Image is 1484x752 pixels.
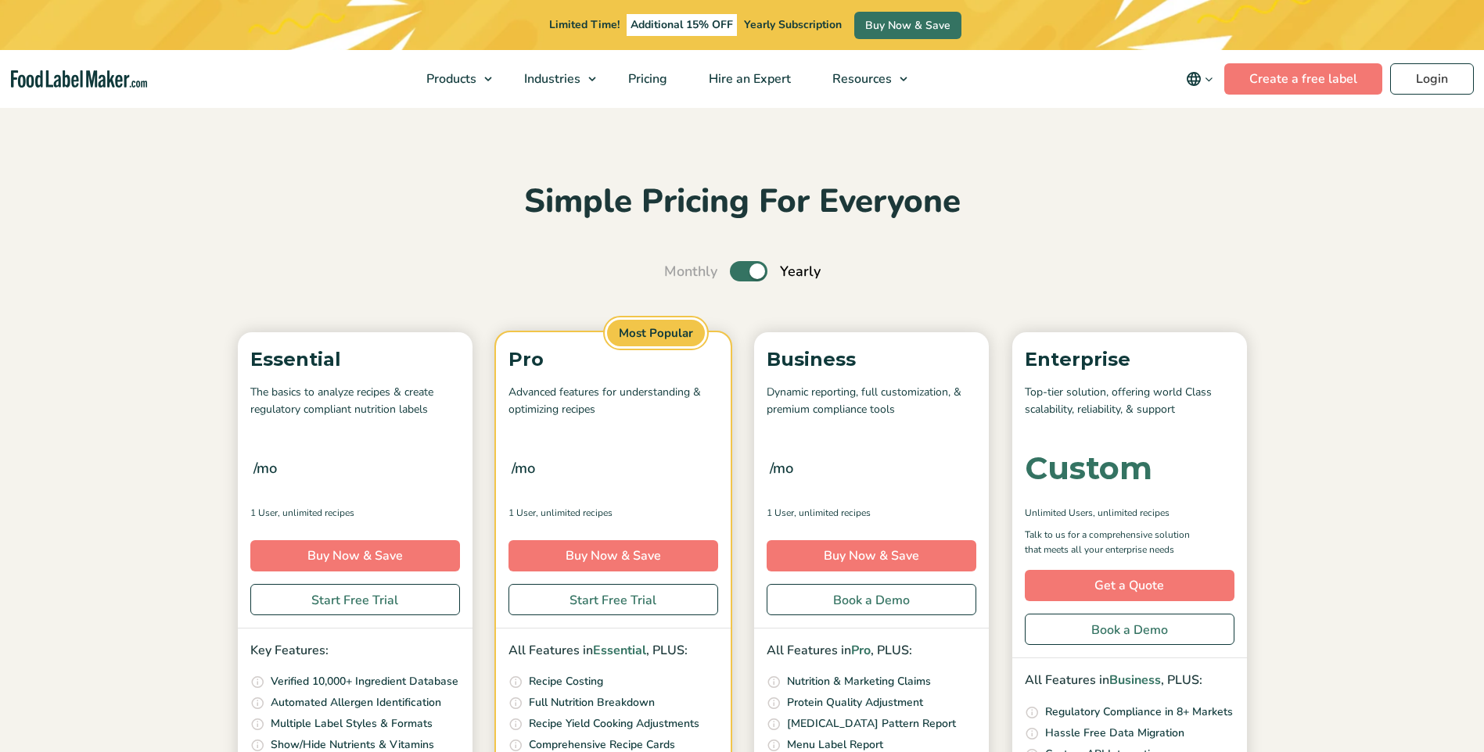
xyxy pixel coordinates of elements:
[608,50,685,108] a: Pricing
[688,50,808,108] a: Hire an Expert
[1045,704,1233,721] p: Regulatory Compliance in 8+ Markets
[593,642,646,659] span: Essential
[787,694,923,711] p: Protein Quality Adjustment
[1025,528,1205,557] p: Talk to us for a comprehensive solution that meets all your enterprise needs
[250,506,278,520] span: 1 User
[508,584,718,615] a: Start Free Trial
[422,70,478,88] span: Products
[704,70,792,88] span: Hire an Expert
[1045,725,1184,742] p: Hassle Free Data Migration
[250,345,460,374] p: Essential
[508,506,536,520] span: 1 User
[230,181,1255,224] h2: Simple Pricing For Everyone
[767,506,794,520] span: 1 User
[253,457,277,479] span: /mo
[250,641,460,661] p: Key Features:
[536,506,613,520] span: , Unlimited Recipes
[1025,671,1234,691] p: All Features in , PLUS:
[1025,570,1234,601] a: Get a Quote
[605,317,707,349] span: Most Popular
[854,12,961,39] a: Buy Now & Save
[664,261,717,282] span: Monthly
[787,673,931,690] p: Nutrition & Marketing Claims
[504,50,604,108] a: Industries
[250,384,460,419] p: The basics to analyze recipes & create regulatory compliant nutrition labels
[1390,63,1474,95] a: Login
[508,384,718,419] p: Advanced features for understanding & optimizing recipes
[767,540,976,571] a: Buy Now & Save
[512,457,535,479] span: /mo
[627,14,737,36] span: Additional 15% OFF
[767,384,976,419] p: Dynamic reporting, full customization, & premium compliance tools
[529,673,603,690] p: Recipe Costing
[1093,506,1170,520] span: , Unlimited Recipes
[787,715,956,732] p: [MEDICAL_DATA] Pattern Report
[1025,453,1152,484] div: Custom
[767,641,976,661] p: All Features in , PLUS:
[549,17,620,32] span: Limited Time!
[529,694,655,711] p: Full Nutrition Breakdown
[1025,614,1234,645] a: Book a Demo
[519,70,582,88] span: Industries
[250,584,460,615] a: Start Free Trial
[508,345,718,374] p: Pro
[780,261,821,282] span: Yearly
[767,345,976,374] p: Business
[851,642,871,659] span: Pro
[770,457,793,479] span: /mo
[828,70,893,88] span: Resources
[1109,671,1161,689] span: Business
[767,584,976,615] a: Book a Demo
[508,540,718,571] a: Buy Now & Save
[794,506,871,520] span: , Unlimited Recipes
[812,50,915,108] a: Resources
[250,540,460,571] a: Buy Now & Save
[1224,63,1382,95] a: Create a free label
[271,673,458,690] p: Verified 10,000+ Ingredient Database
[1025,506,1093,520] span: Unlimited Users
[744,17,842,32] span: Yearly Subscription
[623,70,669,88] span: Pricing
[271,715,433,732] p: Multiple Label Styles & Formats
[508,641,718,661] p: All Features in , PLUS:
[529,715,699,732] p: Recipe Yield Cooking Adjustments
[271,694,441,711] p: Automated Allergen Identification
[406,50,500,108] a: Products
[730,261,767,281] label: Toggle
[1025,345,1234,374] p: Enterprise
[1025,384,1234,419] p: Top-tier solution, offering world Class scalability, reliability, & support
[278,506,354,520] span: , Unlimited Recipes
